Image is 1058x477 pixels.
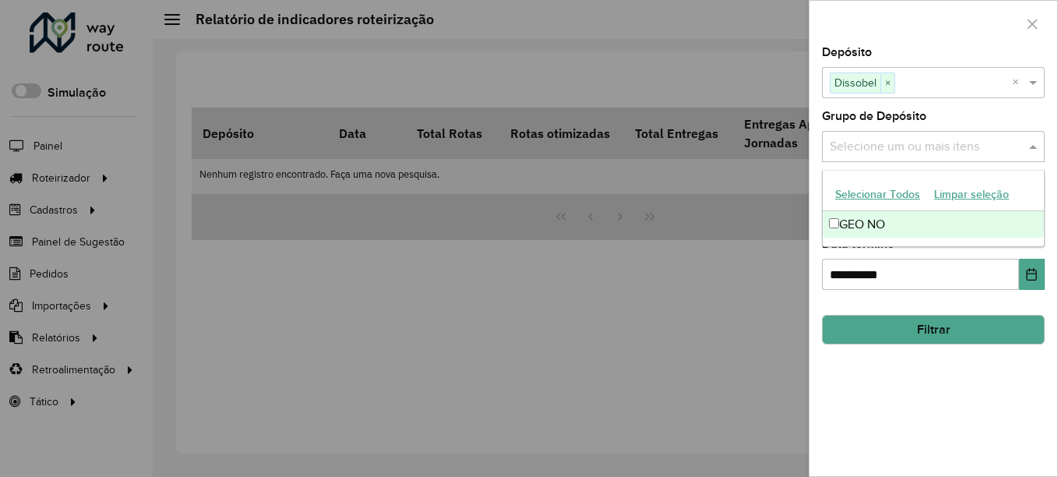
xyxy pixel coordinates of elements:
[880,74,894,93] span: ×
[927,182,1016,207] button: Limpar seleção
[831,73,880,92] span: Dissobel
[823,211,1044,238] div: GEO NO
[828,182,927,207] button: Selecionar Todos
[822,315,1045,344] button: Filtrar
[1019,259,1045,290] button: Choose Date
[1012,73,1025,92] span: Clear all
[822,43,872,62] label: Depósito
[822,170,1045,247] ng-dropdown-panel: Options list
[822,107,926,125] label: Grupo de Depósito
